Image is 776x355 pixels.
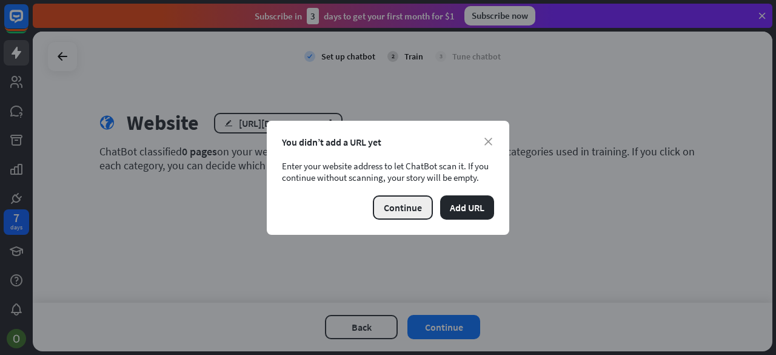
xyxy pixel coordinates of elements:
i: close [484,138,492,146]
div: You didn’t add a URL yet [282,136,494,148]
button: Open LiveChat chat widget [10,5,46,41]
button: Add URL [440,195,494,220]
button: Continue [373,195,433,220]
div: Enter your website address to let ChatBot scan it. If you continue without scanning, your story w... [282,160,494,183]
